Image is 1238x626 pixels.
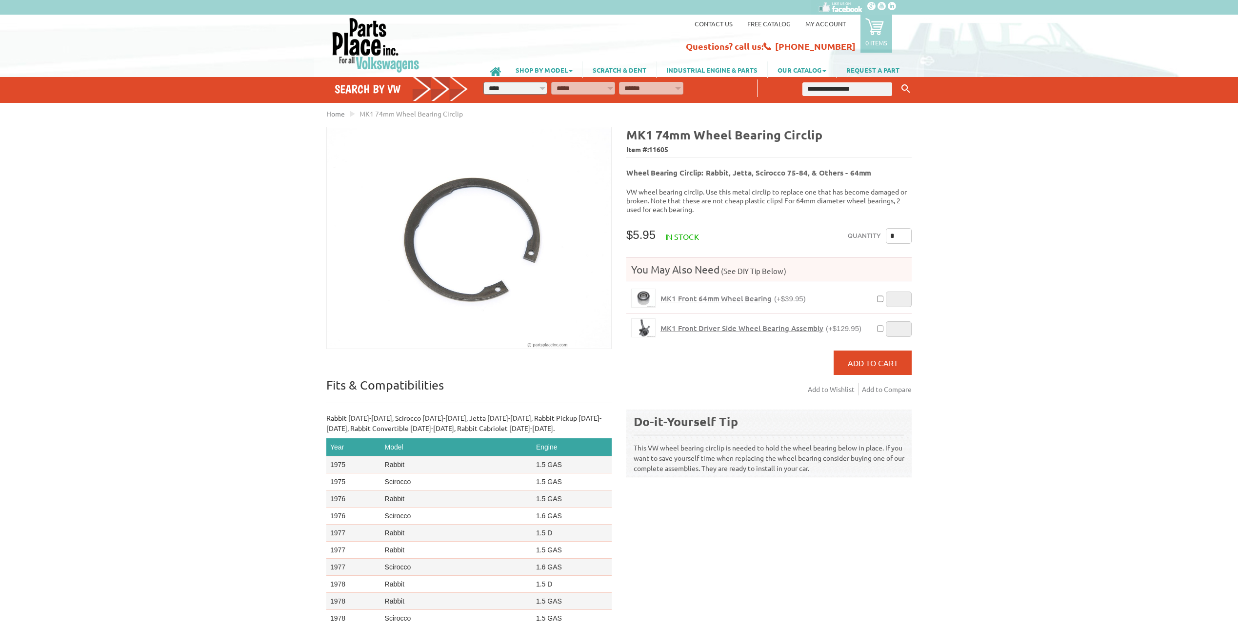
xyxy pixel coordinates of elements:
[381,490,532,508] td: Rabbit
[719,266,786,275] span: (See DIY Tip Below)
[532,559,612,576] td: 1.6 GAS
[837,61,909,78] a: REQUEST A PART
[626,263,912,276] h4: You May Also Need
[326,377,612,403] p: Fits & Compatibilities
[326,413,612,433] p: Rabbit [DATE]-[DATE], Scirocco [DATE]-[DATE], Jetta [DATE]-[DATE], Rabbit Pickup [DATE]-[DATE], R...
[631,318,656,337] a: MK1 Front Driver Side Wheel Bearing Assembly
[862,383,912,395] a: Add to Compare
[632,319,655,337] img: MK1 Front Driver Side Wheel Bearing Assembly
[381,559,532,576] td: Scirocco
[808,383,859,395] a: Add to Wishlist
[860,15,892,53] a: 0 items
[532,438,612,456] th: Engine
[632,289,655,307] img: MK1 Front 64mm Wheel Bearing
[381,508,532,525] td: Scirocco
[331,17,420,73] img: Parts Place Inc!
[634,434,904,473] p: This VW wheel bearing circlip is needed to hold the wheel bearing below in place. If you want to ...
[657,61,767,78] a: INDUSTRIAL ENGINE & PARTS
[532,508,612,525] td: 1.6 GAS
[626,127,822,142] b: MK1 74mm Wheel Bearing Circlip
[532,456,612,473] td: 1.5 GAS
[665,232,699,241] span: In stock
[326,559,381,576] td: 1977
[660,324,861,333] a: MK1 Front Driver Side Wheel Bearing Assembly(+$129.95)
[626,228,656,241] span: $5.95
[583,61,656,78] a: SCRATCH & DENT
[381,473,532,490] td: Scirocco
[865,39,887,47] p: 0 items
[747,20,791,28] a: Free Catalog
[695,20,733,28] a: Contact us
[532,593,612,610] td: 1.5 GAS
[532,490,612,508] td: 1.5 GAS
[326,109,345,118] a: Home
[660,293,772,303] span: MK1 Front 64mm Wheel Bearing
[660,294,806,303] a: MK1 Front 64mm Wheel Bearing(+$39.95)
[326,508,381,525] td: 1976
[381,593,532,610] td: Rabbit
[326,542,381,559] td: 1977
[326,438,381,456] th: Year
[381,542,532,559] td: Rabbit
[326,525,381,542] td: 1977
[326,456,381,473] td: 1975
[649,145,668,154] span: 11605
[774,294,806,303] span: (+$39.95)
[335,82,468,96] h4: Search by VW
[826,324,861,333] span: (+$129.95)
[834,351,912,375] button: Add to Cart
[634,413,738,429] b: Do-it-Yourself Tip
[532,525,612,542] td: 1.5 D
[768,61,836,78] a: OUR CATALOG
[626,168,871,177] b: Wheel Bearing Circlip: Rabbit, Jetta, Scirocco 75-84, & Others - 64mm
[532,576,612,593] td: 1.5 D
[532,473,612,490] td: 1.5 GAS
[381,456,532,473] td: Rabbit
[381,438,532,456] th: Model
[848,358,898,368] span: Add to Cart
[506,61,582,78] a: SHOP BY MODEL
[660,323,823,333] span: MK1 Front Driver Side Wheel Bearing Assembly
[626,187,912,214] p: VW wheel bearing circlip. Use this metal circlip to replace one that has become damaged or broken...
[631,289,656,308] a: MK1 Front 64mm Wheel Bearing
[326,490,381,508] td: 1976
[532,542,612,559] td: 1.5 GAS
[381,525,532,542] td: Rabbit
[326,593,381,610] td: 1978
[326,473,381,490] td: 1975
[326,576,381,593] td: 1978
[805,20,846,28] a: My Account
[359,109,463,118] span: MK1 74mm Wheel Bearing Circlip
[848,228,881,244] label: Quantity
[327,127,611,349] img: MK1 74mm Wheel Bearing Circlip
[626,143,912,157] span: Item #:
[381,576,532,593] td: Rabbit
[899,81,913,97] button: Keyword Search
